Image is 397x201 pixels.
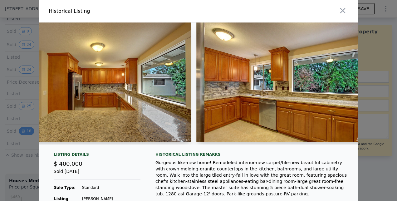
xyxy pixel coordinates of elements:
[196,22,376,142] img: Property Img
[155,152,348,157] div: Historical Listing remarks
[54,185,76,190] strong: Sale Type:
[12,22,191,142] img: Property Img
[82,185,140,190] td: Standard
[54,152,140,159] div: Listing Details
[155,159,348,197] div: Gorgeous like-new home! Remodeled interior-new carpet/tile-new beautiful cabinetry with crown mol...
[49,7,196,15] div: Historical Listing
[54,168,140,180] div: Sold [DATE]
[54,160,82,167] span: $ 400,000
